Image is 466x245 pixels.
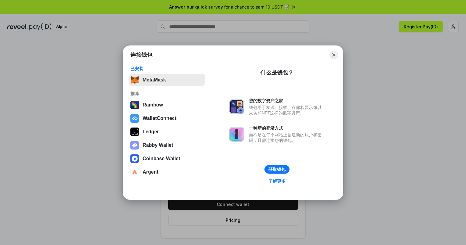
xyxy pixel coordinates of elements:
img: svg+xml,%3Csvg%20xmlns%3D%22http%3A%2F%2Fwww.w3.org%2F2000%2Fsvg%22%20fill%3D%22none%22%20viewBox... [130,141,139,150]
div: 已安装 [130,66,203,71]
h1: 连接钱包 [130,51,152,59]
div: 了解更多 [268,178,286,184]
img: svg+xml,%3Csvg%20width%3D%2228%22%20height%3D%2228%22%20viewBox%3D%220%200%2028%2028%22%20fill%3D... [130,168,139,176]
button: MetaMask [129,74,205,86]
div: Rabby Wallet [143,142,173,148]
button: WalletConnect [129,112,205,124]
div: Coinbase Wallet [143,156,180,161]
a: 了解更多 [265,177,289,185]
img: svg+xml,%3Csvg%20xmlns%3D%22http%3A%2F%2Fwww.w3.org%2F2000%2Fsvg%22%20fill%3D%22none%22%20viewBox... [229,99,244,114]
img: svg+xml,%3Csvg%20xmlns%3D%22http%3A%2F%2Fwww.w3.org%2F2000%2Fsvg%22%20fill%3D%22none%22%20viewBox... [229,127,244,142]
div: 钱包用于发送、接收、存储和显示像以太坊和NFT这样的数字资产。 [249,105,325,116]
div: 推荐 [130,91,203,96]
img: svg+xml,%3Csvg%20width%3D%2228%22%20height%3D%2228%22%20viewBox%3D%220%200%2028%2028%22%20fill%3D... [130,154,139,163]
div: Argent [143,169,158,175]
button: Rainbow [129,99,205,111]
div: Rainbow [143,102,163,108]
button: Ledger [129,126,205,138]
div: 什么是钱包？ [260,69,293,76]
div: 一种新的登录方式 [249,125,325,131]
img: svg+xml,%3Csvg%20fill%3D%22none%22%20height%3D%2233%22%20viewBox%3D%220%200%2035%2033%22%20width%... [130,76,139,84]
div: 您的数字资产之家 [249,98,325,103]
div: WalletConnect [143,116,177,121]
button: Close [329,51,338,59]
img: svg+xml,%3Csvg%20width%3D%22120%22%20height%3D%22120%22%20viewBox%3D%220%200%20120%20120%22%20fil... [130,101,139,109]
div: Ledger [143,129,159,135]
div: 获取钱包 [268,167,286,172]
button: Coinbase Wallet [129,153,205,165]
div: MetaMask [143,77,166,83]
button: Rabby Wallet [129,139,205,151]
img: svg+xml,%3Csvg%20xmlns%3D%22http%3A%2F%2Fwww.w3.org%2F2000%2Fsvg%22%20width%3D%2228%22%20height%3... [130,128,139,136]
button: 获取钱包 [264,165,289,174]
button: Argent [129,166,205,178]
img: svg+xml,%3Csvg%20width%3D%2228%22%20height%3D%2228%22%20viewBox%3D%220%200%2028%2028%22%20fill%3D... [130,114,139,123]
div: 而不是在每个网站上创建新的账户和密码，只需连接您的钱包。 [249,132,325,143]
